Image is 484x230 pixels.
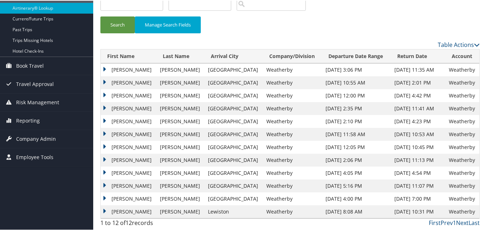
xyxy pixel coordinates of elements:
td: Weatherby [445,192,479,205]
span: Travel Approval [16,75,54,92]
td: [DATE] 4:00 PM [322,192,390,205]
td: [DATE] 11:07 PM [391,179,446,192]
td: [PERSON_NAME] [101,153,156,166]
td: [PERSON_NAME] [101,76,156,88]
td: Weatherby [445,114,479,127]
th: Account: activate to sort column ascending [445,49,479,63]
td: Weatherby [263,179,322,192]
a: 1 [453,218,456,226]
td: [PERSON_NAME] [101,114,156,127]
th: First Name: activate to sort column ascending [101,49,156,63]
td: [PERSON_NAME] [156,179,204,192]
td: [PERSON_NAME] [156,166,204,179]
td: [DATE] 11:58 AM [322,127,390,140]
td: [PERSON_NAME] [101,192,156,205]
th: Arrival City: activate to sort column ascending [204,49,263,63]
td: [GEOGRAPHIC_DATA] [204,88,263,101]
td: [PERSON_NAME] [156,101,204,114]
td: [PERSON_NAME] [156,140,204,153]
td: Weatherby [445,179,479,192]
td: [GEOGRAPHIC_DATA] [204,140,263,153]
td: [PERSON_NAME] [101,63,156,76]
td: [DATE] 2:01 PM [391,76,446,88]
td: Weatherby [263,76,322,88]
td: [PERSON_NAME] [156,114,204,127]
td: [PERSON_NAME] [156,127,204,140]
button: Search [100,16,135,33]
span: Company Admin [16,129,56,147]
td: [DATE] 4:23 PM [391,114,446,127]
td: Weatherby [263,114,322,127]
td: [PERSON_NAME] [156,205,204,217]
td: Weatherby [263,153,322,166]
td: Weatherby [445,101,479,114]
td: [DATE] 5:16 PM [322,179,390,192]
td: Weatherby [263,63,322,76]
td: [PERSON_NAME] [101,166,156,179]
td: [GEOGRAPHIC_DATA] [204,101,263,114]
th: Departure Date Range: activate to sort column ascending [322,49,390,63]
td: [GEOGRAPHIC_DATA] [204,114,263,127]
td: [PERSON_NAME] [156,153,204,166]
td: [DATE] 12:05 PM [322,140,390,153]
td: [DATE] 7:00 PM [391,192,446,205]
td: Weatherby [445,140,479,153]
td: [DATE] 2:10 PM [322,114,390,127]
td: Weatherby [263,88,322,101]
td: Weatherby [445,205,479,217]
td: [PERSON_NAME] [156,63,204,76]
td: [DATE] 10:31 PM [391,205,446,217]
td: [DATE] 11:41 AM [391,101,446,114]
td: [DATE] 10:55 AM [322,76,390,88]
a: Prev [441,218,453,226]
td: [GEOGRAPHIC_DATA] [204,76,263,88]
th: Return Date: activate to sort column ascending [391,49,446,63]
td: Weatherby [263,205,322,217]
td: Weatherby [263,166,322,179]
span: Reporting [16,111,40,129]
td: [GEOGRAPHIC_DATA] [204,127,263,140]
td: [GEOGRAPHIC_DATA] [204,179,263,192]
td: [PERSON_NAME] [101,101,156,114]
div: 1 to 12 of records [100,218,187,230]
td: [PERSON_NAME] [101,205,156,217]
td: [DATE] 4:54 PM [391,166,446,179]
span: Risk Management [16,93,59,111]
td: Weatherby [445,127,479,140]
td: Weatherby [445,166,479,179]
td: [PERSON_NAME] [156,192,204,205]
span: Book Travel [16,56,44,74]
td: [PERSON_NAME] [156,88,204,101]
td: Weatherby [263,101,322,114]
span: Employee Tools [16,148,53,166]
a: Next [456,218,469,226]
td: Weatherby [263,127,322,140]
td: [PERSON_NAME] [101,179,156,192]
td: Weatherby [445,63,479,76]
td: Weatherby [263,140,322,153]
td: Weatherby [263,192,322,205]
td: [DATE] 4:05 PM [322,166,390,179]
td: [DATE] 11:13 PM [391,153,446,166]
button: Manage Search Fields [135,16,201,33]
td: [DATE] 2:35 PM [322,101,390,114]
td: Weatherby [445,76,479,88]
td: Lewiston [204,205,263,217]
td: [PERSON_NAME] [101,127,156,140]
a: Last [469,218,480,226]
td: [PERSON_NAME] [101,140,156,153]
td: [GEOGRAPHIC_DATA] [204,153,263,166]
td: Weatherby [445,153,479,166]
td: [GEOGRAPHIC_DATA] [204,166,263,179]
td: [DATE] 11:35 AM [391,63,446,76]
td: [DATE] 4:42 PM [391,88,446,101]
td: [DATE] 3:06 PM [322,63,390,76]
td: [DATE] 10:45 PM [391,140,446,153]
td: [PERSON_NAME] [156,76,204,88]
span: 12 [125,218,132,226]
a: First [429,218,441,226]
th: Company/Division [263,49,322,63]
td: [GEOGRAPHIC_DATA] [204,63,263,76]
td: [DATE] 12:00 PM [322,88,390,101]
th: Last Name: activate to sort column ascending [156,49,204,63]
